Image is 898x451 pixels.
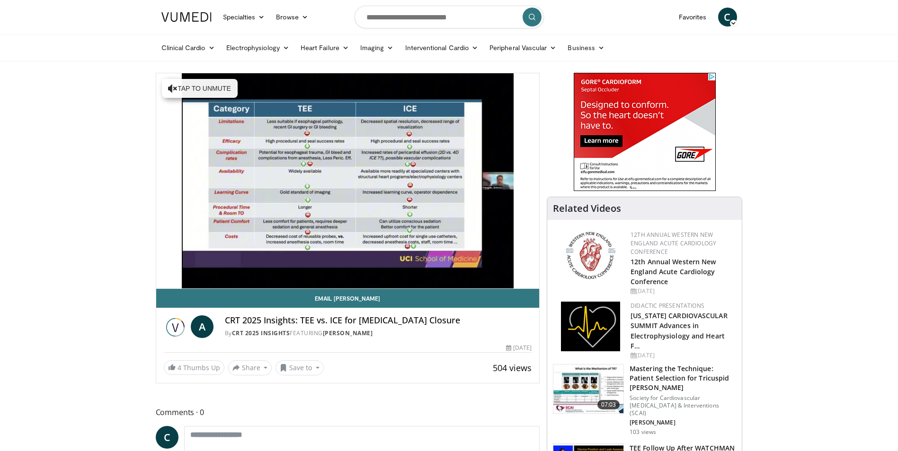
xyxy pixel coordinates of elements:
[164,315,187,338] img: CRT 2025 Insights
[630,364,736,392] h3: Mastering the Technique: Patient Selection for Tricuspid [PERSON_NAME]
[225,315,532,326] h4: CRT 2025 Insights: TEE vs. ICE for [MEDICAL_DATA] Closure
[561,302,620,351] img: 1860aa7a-ba06-47e3-81a4-3dc728c2b4cf.png.150x105_q85_autocrop_double_scale_upscale_version-0.2.png
[630,394,736,417] p: Society for Cardiovascular [MEDICAL_DATA] & Interventions (SCAI)
[355,6,544,28] input: Search topics, interventions
[631,351,734,360] div: [DATE]
[631,302,734,310] div: Didactic Presentations
[484,38,562,57] a: Peripheral Vascular
[156,406,540,418] span: Comments 0
[597,400,620,409] span: 07:03
[630,419,736,426] p: [PERSON_NAME]
[564,231,617,280] img: 0954f259-7907-4053-a817-32a96463ecc8.png.150x105_q85_autocrop_double_scale_upscale_version-0.2.png
[295,38,355,57] a: Heart Failure
[562,38,610,57] a: Business
[270,8,314,26] a: Browse
[631,311,728,350] a: [US_STATE] CARDIOVASCULAR SUMMIT Advances in Electrophysiology and Heart F…
[631,287,734,295] div: [DATE]
[156,426,178,449] a: C
[217,8,271,26] a: Specialties
[631,231,716,256] a: 12th Annual Western New England Acute Cardiology Conference
[553,203,621,214] h4: Related Videos
[191,315,213,338] a: A
[400,38,484,57] a: Interventional Cardio
[718,8,737,26] a: C
[553,364,736,436] a: 07:03 Mastering the Technique: Patient Selection for Tricuspid [PERSON_NAME] Society for Cardiova...
[156,289,540,308] a: Email [PERSON_NAME]
[506,344,532,352] div: [DATE]
[228,360,272,375] button: Share
[574,73,716,191] iframe: Advertisement
[164,360,224,375] a: 4 Thumbs Up
[631,257,716,286] a: 12th Annual Western New England Acute Cardiology Conference
[276,360,324,375] button: Save to
[221,38,295,57] a: Electrophysiology
[493,362,532,373] span: 504 views
[673,8,712,26] a: Favorites
[630,428,656,436] p: 103 views
[323,329,373,337] a: [PERSON_NAME]
[162,79,238,98] button: Tap to unmute
[225,329,532,338] div: By FEATURING
[161,12,212,22] img: VuMedi Logo
[178,363,181,372] span: 4
[156,38,221,57] a: Clinical Cardio
[156,73,540,289] video-js: Video Player
[355,38,400,57] a: Imaging
[232,329,290,337] a: CRT 2025 Insights
[553,364,623,414] img: 47e2ecf0-ee3f-4e66-94ec-36b848c19fd4.150x105_q85_crop-smart_upscale.jpg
